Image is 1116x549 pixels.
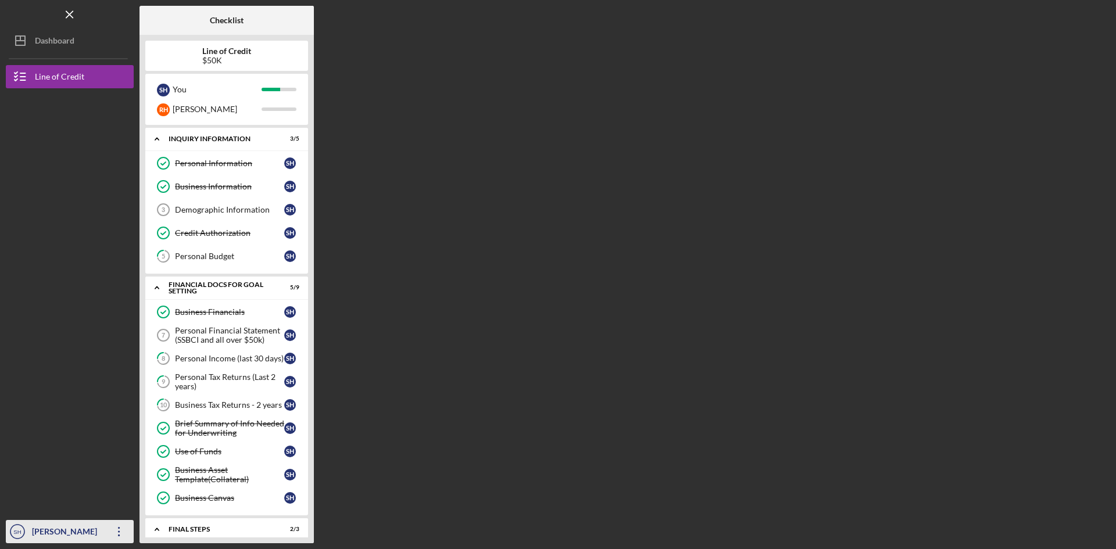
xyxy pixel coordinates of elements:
div: Use of Funds [175,447,284,456]
tspan: 10 [160,401,167,409]
div: Business Financials [175,307,284,317]
div: S H [284,353,296,364]
div: Business Canvas [175,493,284,503]
div: S H [284,492,296,504]
a: 9Personal Tax Returns (Last 2 years)SH [151,370,302,393]
button: Line of Credit [6,65,134,88]
div: S H [284,250,296,262]
a: Business InformationSH [151,175,302,198]
a: Credit AuthorizationSH [151,221,302,245]
a: Business FinancialsSH [151,300,302,324]
div: [PERSON_NAME] [173,99,262,119]
div: Personal Income (last 30 days) [175,354,284,363]
div: $50K [202,56,251,65]
div: S H [284,306,296,318]
b: Line of Credit [202,46,251,56]
div: 2 / 3 [278,526,299,533]
div: S H [284,422,296,434]
a: 7Personal Financial Statement (SSBCI and all over $50k)SH [151,324,302,347]
div: INQUIRY INFORMATION [169,135,270,142]
div: You [173,80,262,99]
a: 8Personal Income (last 30 days)SH [151,347,302,370]
div: S H [284,227,296,239]
div: Personal Budget [175,252,284,261]
a: 5Personal BudgetSH [151,245,302,268]
button: Dashboard [6,29,134,52]
a: Business Asset Template(Collateral)SH [151,463,302,486]
text: SH [13,529,21,535]
div: S H [284,329,296,341]
div: S H [284,469,296,480]
a: Personal InformationSH [151,152,302,175]
div: S H [284,376,296,387]
div: S H [284,446,296,457]
div: Demographic Information [175,205,284,214]
div: Personal Tax Returns (Last 2 years) [175,372,284,391]
div: S H [157,84,170,96]
tspan: 7 [162,332,165,339]
tspan: 8 [162,355,165,363]
div: S H [284,181,296,192]
div: Line of Credit [35,65,84,91]
div: S H [284,157,296,169]
button: SH[PERSON_NAME] [6,520,134,543]
div: R H [157,103,170,116]
a: 10Business Tax Returns - 2 yearsSH [151,393,302,417]
div: Credit Authorization [175,228,284,238]
a: Use of FundsSH [151,440,302,463]
div: 5 / 9 [278,284,299,291]
div: S H [284,399,296,411]
a: Brief Summary of Info Needed for UnderwritingSH [151,417,302,440]
div: 3 / 5 [278,135,299,142]
div: [PERSON_NAME] [29,520,105,546]
a: 3Demographic InformationSH [151,198,302,221]
div: FINAL STEPS [169,526,270,533]
div: Financial Docs for Goal Setting [169,281,270,295]
div: Personal Information [175,159,284,168]
div: Business Information [175,182,284,191]
tspan: 5 [162,253,165,260]
div: Dashboard [35,29,74,55]
tspan: 3 [162,206,165,213]
div: Brief Summary of Info Needed for Underwriting [175,419,284,437]
div: Business Asset Template(Collateral) [175,465,284,484]
a: Business CanvasSH [151,486,302,509]
tspan: 9 [162,378,166,386]
b: Checklist [210,16,244,25]
div: S H [284,204,296,216]
div: Personal Financial Statement (SSBCI and all over $50k) [175,326,284,345]
div: Business Tax Returns - 2 years [175,400,284,410]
